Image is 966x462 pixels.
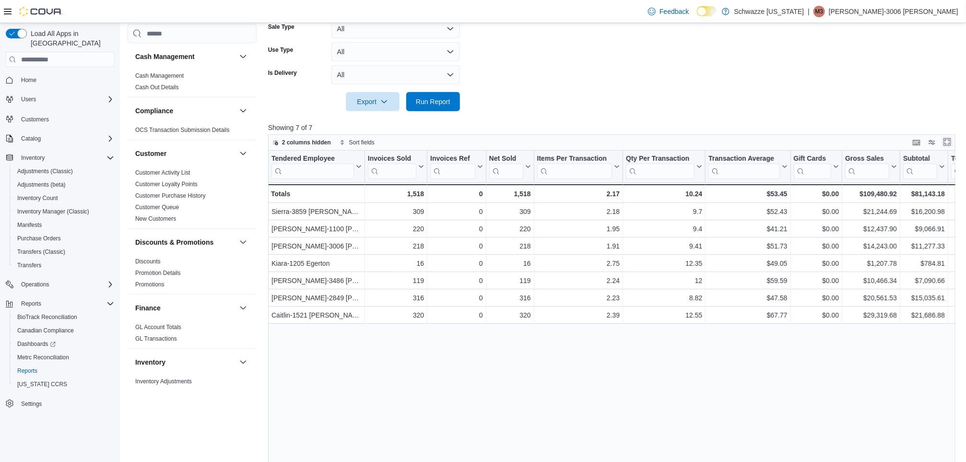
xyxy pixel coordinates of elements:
div: $47.58 [708,292,787,304]
span: Inventory [21,154,45,162]
span: Metrc Reconciliation [17,354,69,361]
span: Promotions [135,281,165,288]
div: $59.59 [708,275,787,286]
div: Discounts & Promotions [128,256,257,294]
span: [US_STATE] CCRS [17,380,67,388]
a: Customer Activity List [135,169,190,176]
div: 2.39 [537,309,620,321]
span: Manifests [13,219,114,231]
div: 2.75 [537,258,620,269]
span: Settings [21,400,42,408]
div: 16 [368,258,424,269]
h3: Cash Management [135,52,195,61]
nav: Complex example [6,69,114,436]
span: Settings [17,398,114,410]
span: Users [21,95,36,103]
button: Reports [2,297,118,310]
div: 0 [430,309,483,321]
div: 9.7 [626,206,702,217]
div: Subtotal [903,154,937,179]
span: Washington CCRS [13,379,114,390]
a: Feedback [644,2,693,21]
button: Reports [17,298,45,309]
div: Gross Sales [845,154,889,164]
div: Totals [271,188,362,200]
div: Compliance [128,124,257,140]
div: 0 [430,292,483,304]
span: Customer Loyalty Points [135,180,198,188]
span: Customer Queue [135,203,179,211]
span: Inventory Manager (Classic) [17,208,89,215]
button: All [331,65,460,84]
div: $81,143.18 [903,188,945,200]
button: Finance [135,303,236,313]
div: Invoices Ref [430,154,475,164]
span: Inventory Count [13,192,114,204]
span: Customer Activity List [135,169,190,177]
div: $52.43 [708,206,787,217]
div: $16,200.98 [903,206,945,217]
div: $15,035.61 [903,292,945,304]
div: Customer [128,167,257,228]
span: Users [17,94,114,105]
button: Export [346,92,400,111]
div: Sierra-3859 [PERSON_NAME] [271,206,362,217]
button: Catalog [2,132,118,145]
label: Is Delivery [268,69,297,77]
div: Transaction Average [708,154,779,164]
div: $0.00 [793,223,839,235]
button: Discounts & Promotions [237,237,249,248]
span: GL Transactions [135,335,177,343]
button: Catalog [17,133,45,144]
span: Manifests [17,221,42,229]
a: Dashboards [13,338,59,350]
div: 10.24 [626,188,702,200]
span: Catalog [21,135,41,142]
span: Discounts [135,258,161,265]
span: 2 columns hidden [282,139,331,146]
div: 1,518 [489,188,530,200]
span: Transfers [17,261,41,269]
button: Customer [237,148,249,159]
span: Adjustments (Classic) [13,166,114,177]
div: Net Sold [489,154,523,179]
div: Marisa-3006 Romero [813,6,825,17]
a: BioTrack Reconciliation [13,311,81,323]
span: New Customers [135,215,176,223]
div: Invoices Sold [368,154,416,179]
div: 320 [368,309,424,321]
div: $29,319.68 [845,309,897,321]
a: Settings [17,398,46,410]
a: GL Account Totals [135,324,181,331]
div: Tendered Employee [271,154,354,179]
div: $11,277.33 [903,240,945,252]
div: 1,518 [368,188,424,200]
a: Customer Queue [135,204,179,211]
div: 12 [626,275,702,286]
div: $0.00 [793,292,839,304]
a: Home [17,74,40,86]
div: Tendered Employee [271,154,354,164]
span: Promotion Details [135,269,181,277]
label: Use Type [268,46,293,54]
button: Reports [10,364,118,378]
button: Users [17,94,40,105]
span: Dark Mode [697,16,697,17]
span: Catalog [17,133,114,144]
div: $51.73 [708,240,787,252]
p: | [808,6,810,17]
button: Transaction Average [708,154,787,179]
button: Net Sold [489,154,530,179]
a: Canadian Compliance [13,325,78,336]
h3: Inventory [135,357,165,367]
div: 2.18 [537,206,620,217]
div: $14,243.00 [845,240,897,252]
button: Inventory [135,357,236,367]
div: 8.82 [626,292,702,304]
span: Transfers (Classic) [13,246,114,258]
h3: Discounts & Promotions [135,237,213,247]
button: Items Per Transaction [537,154,620,179]
div: Gift Card Sales [793,154,831,179]
div: Kiara-1205 Egerton [271,258,362,269]
a: Cash Management [135,72,184,79]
